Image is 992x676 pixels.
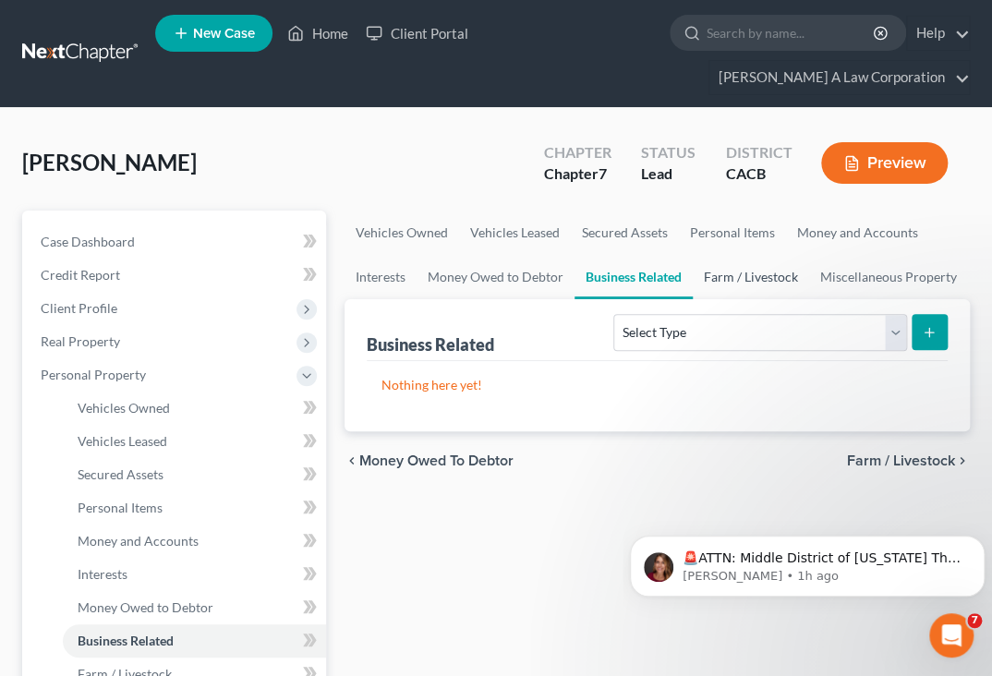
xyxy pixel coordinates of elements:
[955,453,970,468] i: chevron_right
[417,255,575,299] a: Money Owed to Debtor
[809,255,968,299] a: Miscellaneous Property
[693,255,809,299] a: Farm / Livestock
[193,27,255,41] span: New Case
[345,255,417,299] a: Interests
[381,376,933,394] p: Nothing here yet!
[967,613,982,628] span: 7
[599,164,607,182] span: 7
[786,211,929,255] a: Money and Accounts
[847,453,970,468] button: Farm / Livestock chevron_right
[41,367,146,382] span: Personal Property
[63,425,326,458] a: Vehicles Leased
[345,453,359,468] i: chevron_left
[623,497,992,626] iframe: Intercom notifications message
[63,558,326,591] a: Interests
[63,624,326,658] a: Business Related
[278,17,357,50] a: Home
[725,142,792,163] div: District
[459,211,571,255] a: Vehicles Leased
[641,142,696,163] div: Status
[41,234,135,249] span: Case Dashboard
[41,267,120,283] span: Credit Report
[63,392,326,425] a: Vehicles Owned
[679,211,786,255] a: Personal Items
[78,566,127,582] span: Interests
[709,61,969,94] a: [PERSON_NAME] A Law Corporation
[41,300,117,316] span: Client Profile
[78,466,163,482] span: Secured Assets
[571,211,679,255] a: Secured Assets
[847,453,955,468] span: Farm / Livestock
[357,17,477,50] a: Client Portal
[544,163,611,185] div: Chapter
[78,500,163,515] span: Personal Items
[41,333,120,349] span: Real Property
[63,458,326,491] a: Secured Assets
[641,163,696,185] div: Lead
[78,400,170,416] span: Vehicles Owned
[367,333,494,356] div: Business Related
[544,142,611,163] div: Chapter
[22,149,197,175] span: [PERSON_NAME]
[345,211,459,255] a: Vehicles Owned
[78,633,174,648] span: Business Related
[575,255,693,299] a: Business Related
[907,17,969,50] a: Help
[821,142,948,184] button: Preview
[78,599,213,615] span: Money Owed to Debtor
[63,491,326,525] a: Personal Items
[63,525,326,558] a: Money and Accounts
[26,225,326,259] a: Case Dashboard
[707,16,876,50] input: Search by name...
[725,163,792,185] div: CACB
[26,259,326,292] a: Credit Report
[359,453,514,468] span: Money Owed to Debtor
[63,591,326,624] a: Money Owed to Debtor
[78,533,199,549] span: Money and Accounts
[345,453,514,468] button: chevron_left Money Owed to Debtor
[929,613,974,658] iframe: Intercom live chat
[78,433,167,449] span: Vehicles Leased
